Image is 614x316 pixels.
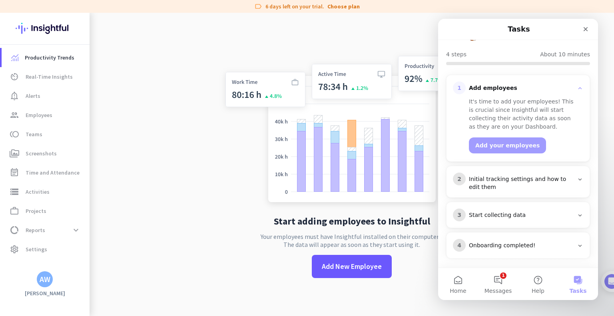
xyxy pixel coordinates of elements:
button: expand_more [69,223,83,237]
h2: Start adding employees to Insightful [274,217,430,226]
img: Insightful logo [16,13,74,44]
span: Screenshots [26,149,57,158]
a: work_outlineProjects [2,201,90,221]
i: perm_media [10,149,19,158]
i: work_outline [10,206,19,216]
a: av_timerReal-Time Insights [2,67,90,86]
i: label [254,2,262,10]
i: av_timer [10,72,19,81]
i: storage [10,187,19,197]
span: Add New Employee [322,261,382,272]
span: Time and Attendance [26,168,80,177]
span: Employees [26,110,52,120]
i: group [10,110,19,120]
div: AW [40,275,50,283]
span: Teams [26,129,42,139]
span: Projects [26,206,46,216]
span: Productivity Trends [25,53,74,62]
a: Choose plan [327,2,360,10]
a: notification_importantAlerts [2,86,90,105]
i: toll [10,129,19,139]
a: settingsSettings [2,240,90,259]
span: Settings [26,244,47,254]
img: menu-item [11,54,18,61]
a: menu-itemProductivity Trends [2,48,90,67]
span: Real-Time Insights [26,72,73,81]
a: data_usageReportsexpand_more [2,221,90,240]
a: perm_mediaScreenshots [2,144,90,163]
p: Your employees must have Insightful installed on their computers. The data will appear as soon as... [261,233,443,248]
button: Add New Employee [312,255,392,278]
a: groupEmployees [2,105,90,125]
span: Reports [26,225,45,235]
a: tollTeams [2,125,90,144]
img: no-search-results [219,51,484,210]
span: Activities [26,187,50,197]
a: event_noteTime and Attendance [2,163,90,182]
i: event_note [10,168,19,177]
a: storageActivities [2,182,90,201]
i: notification_important [10,91,19,101]
i: data_usage [10,225,19,235]
i: settings [10,244,19,254]
span: Alerts [26,91,40,101]
iframe: Intercom live chat [438,19,598,300]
